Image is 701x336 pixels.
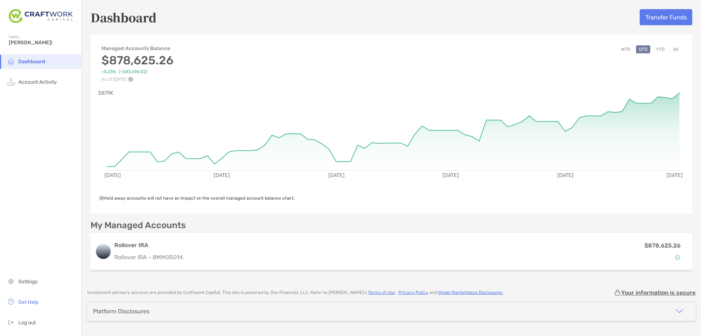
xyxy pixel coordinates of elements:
p: My Managed Accounts [91,221,186,230]
img: icon arrow [675,307,684,316]
text: [DATE] [557,172,574,178]
button: QTD [636,45,650,53]
span: Get Help [18,299,38,305]
p: Investment advisory services are provided by Craftwork Capital . This site is powered by Zoe Fina... [87,290,503,295]
h3: Rollover IRA [114,241,543,250]
p: $878,625.26 [644,241,681,250]
img: household icon [7,57,15,65]
span: ( +$43,696.02 ) [119,69,148,75]
text: [DATE] [443,172,459,178]
text: [DATE] [328,172,345,178]
img: Account Status icon [675,255,680,260]
h4: Managed Accounts Balance [101,45,173,52]
h3: $878,625.26 [101,53,173,67]
h5: Dashboard [91,9,157,26]
text: [DATE] [666,172,683,178]
p: Your information is secure [621,289,696,296]
img: logo account [96,244,111,259]
a: Terms of Use [368,290,395,295]
p: As of [DATE] [101,77,173,82]
span: Settings [18,279,38,285]
span: Held away accounts will not have an impact on the overall managed account balance chart. [99,196,295,201]
img: get-help icon [7,297,15,306]
a: Model Marketplace Disclosures [438,290,502,295]
span: Log out [18,320,36,326]
span: Account Activity [18,79,57,85]
text: [DATE] [214,172,230,178]
img: Performance Info [128,77,133,82]
button: Transfer Funds [640,9,692,25]
text: [DATE] [104,172,121,178]
p: Rollover IRA - 8MM05014 [114,253,543,262]
span: [PERSON_NAME]! [9,39,77,46]
img: settings icon [7,277,15,286]
span: +5.23% [101,69,116,75]
div: Platform Disclosures [93,308,149,315]
text: $879K [98,90,114,96]
img: logout icon [7,318,15,326]
img: activity icon [7,77,15,86]
img: Zoe Logo [9,3,73,29]
a: Privacy Policy [398,290,428,295]
button: All [670,45,681,53]
button: MTD [618,45,633,53]
span: Dashboard [18,58,45,65]
button: YTD [653,45,667,53]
